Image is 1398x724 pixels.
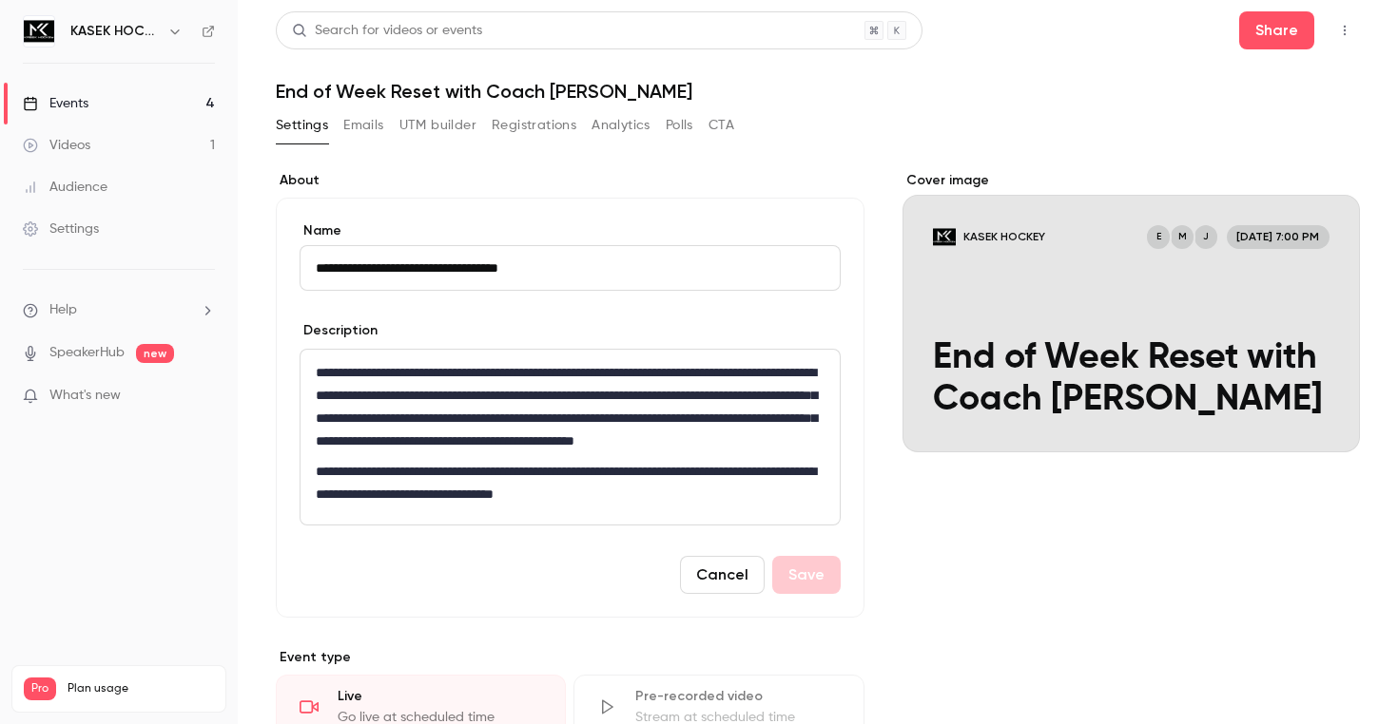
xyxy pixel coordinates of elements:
label: Name [300,221,841,240]
span: Help [49,300,77,320]
p: Event type [276,648,864,667]
h1: End of Week Reset with Coach [PERSON_NAME] [276,80,1360,103]
button: Registrations [492,110,576,141]
div: Settings [23,219,99,238]
section: description [300,349,841,525]
button: UTM builder [399,110,476,141]
button: Settings [276,110,328,141]
div: Pre-recorded video [635,687,840,706]
section: Cover image [903,171,1360,452]
span: new [136,344,174,363]
label: Cover image [903,171,1360,190]
div: Audience [23,178,107,197]
a: SpeakerHub [49,343,125,363]
button: CTA [709,110,734,141]
iframe: Noticeable Trigger [192,388,215,405]
div: editor [301,350,840,524]
button: Polls [666,110,693,141]
div: Live [338,687,542,706]
label: Description [300,321,378,340]
div: Events [23,94,88,113]
span: Plan usage [68,681,214,696]
div: Search for videos or events [292,21,482,41]
img: KASEK HOCKEY [24,16,54,47]
h6: KASEK HOCKEY [70,22,160,41]
button: Cancel [680,556,765,594]
span: Pro [24,677,56,700]
span: What's new [49,386,121,406]
label: About [276,171,864,190]
li: help-dropdown-opener [23,300,215,320]
div: Videos [23,136,90,155]
button: Share [1239,11,1314,49]
button: Analytics [592,110,650,141]
button: Emails [343,110,383,141]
